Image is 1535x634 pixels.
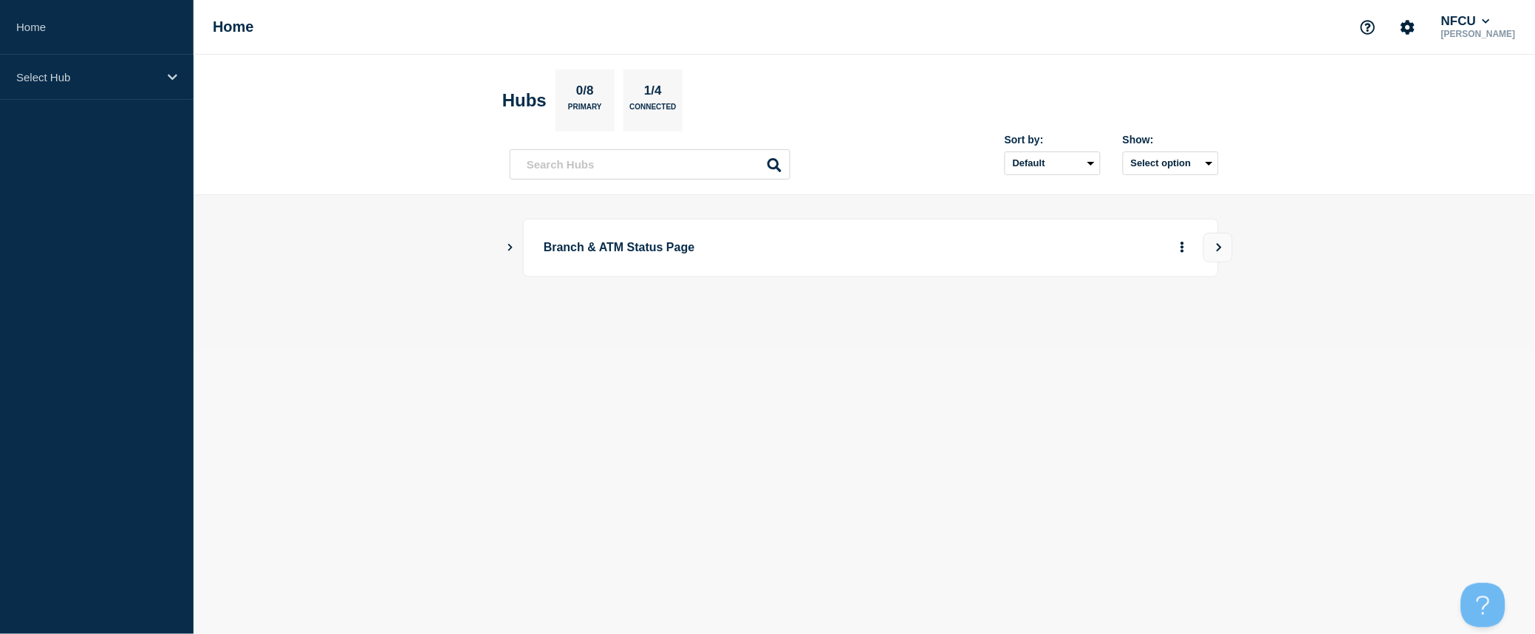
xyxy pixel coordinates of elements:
p: Connected [629,103,676,118]
div: Show: [1123,134,1219,146]
button: Select option [1123,151,1219,175]
select: Sort by [1005,151,1101,175]
div: Sort by: [1005,134,1101,146]
button: More actions [1173,234,1192,262]
button: Account settings [1392,12,1423,43]
h1: Home [213,18,254,35]
iframe: Help Scout Beacon - Open [1461,583,1505,627]
input: Search Hubs [510,149,790,180]
p: 0/8 [571,83,600,103]
p: Select Hub [16,71,158,83]
button: View [1203,233,1233,262]
h2: Hubs [502,90,547,111]
button: Show Connected Hubs [507,242,514,253]
button: Support [1353,12,1384,43]
p: Branch & ATM Status Page [544,234,952,262]
button: NFCU [1438,14,1493,29]
p: [PERSON_NAME] [1438,29,1519,39]
p: 1/4 [639,83,668,103]
p: Primary [568,103,602,118]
